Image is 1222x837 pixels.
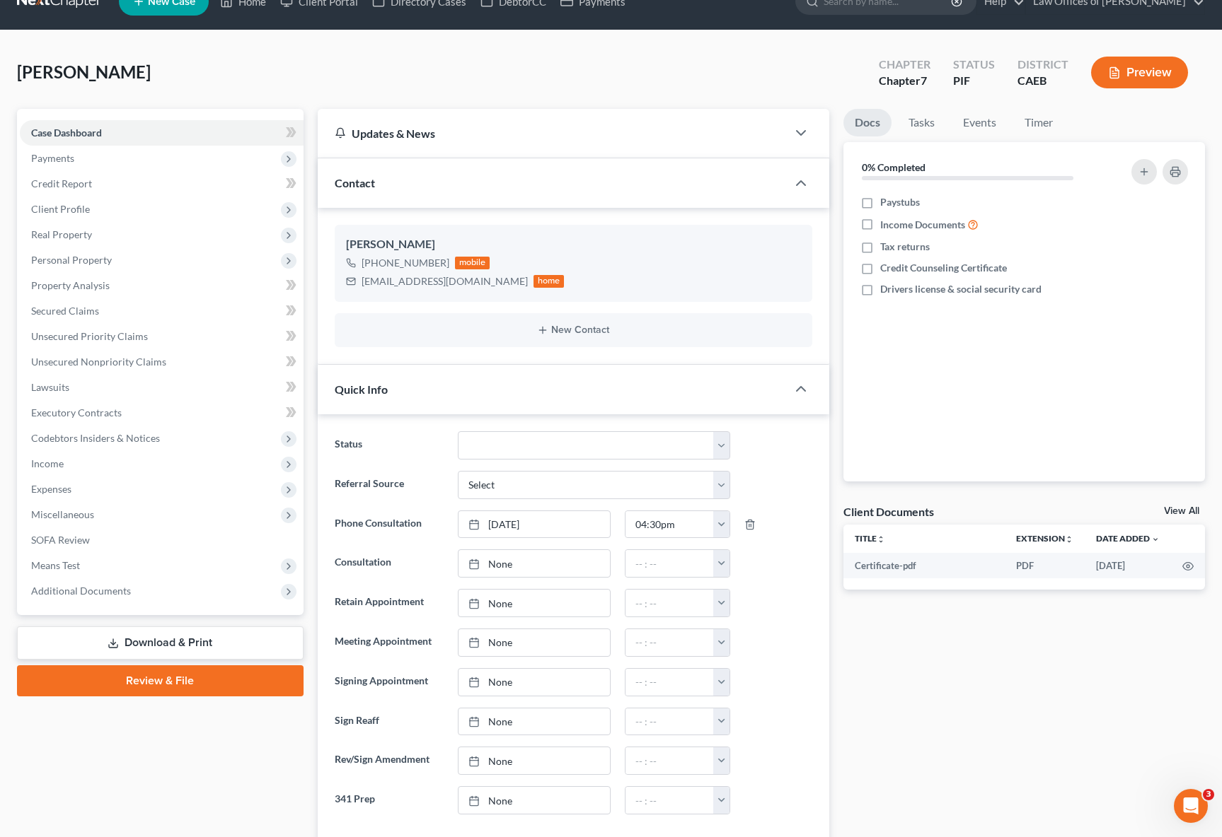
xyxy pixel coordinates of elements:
[362,274,528,288] div: [EMAIL_ADDRESS][DOMAIN_NAME]
[626,590,714,616] input: -- : --
[843,553,1005,578] td: Certificate-pdf
[20,527,304,553] a: SOFA Review
[20,171,304,197] a: Credit Report
[459,708,611,735] a: None
[921,74,927,87] span: 7
[862,161,926,173] strong: 0% Completed
[626,511,714,538] input: -- : --
[880,218,965,232] span: Income Documents
[459,629,611,656] a: None
[31,305,99,317] span: Secured Claims
[31,330,148,342] span: Unsecured Priority Claims
[31,228,92,240] span: Real Property
[843,504,934,519] div: Client Documents
[328,589,451,617] label: Retain Appointment
[1005,553,1085,578] td: PDF
[626,550,714,577] input: -- : --
[20,120,304,146] a: Case Dashboard
[1016,533,1073,544] a: Extensionunfold_more
[335,176,375,189] span: Contact
[880,261,1007,275] span: Credit Counseling Certificate
[31,508,94,520] span: Miscellaneous
[626,787,714,814] input: -- : --
[328,549,451,578] label: Consultation
[1091,57,1188,88] button: Preview
[459,550,611,577] a: None
[31,432,160,444] span: Codebtors Insiders & Notices
[459,511,611,538] a: [DATE]
[1065,535,1073,544] i: unfold_more
[31,152,74,164] span: Payments
[455,257,490,269] div: mobile
[17,62,151,82] span: [PERSON_NAME]
[459,590,611,616] a: None
[346,324,801,336] button: New Contact
[879,73,930,89] div: Chapter
[328,708,451,736] label: Sign Reaff
[877,535,885,544] i: unfold_more
[362,256,449,270] div: [PHONE_NUMBER]
[953,57,995,73] div: Status
[855,533,885,544] a: Titleunfold_more
[17,626,304,660] a: Download & Print
[626,629,714,656] input: -- : --
[335,382,388,396] span: Quick Info
[1151,535,1160,544] i: expand_more
[328,786,451,814] label: 341 Prep
[20,400,304,426] a: Executory Contracts
[880,240,930,254] span: Tax returns
[31,534,90,546] span: SOFA Review
[953,73,995,89] div: PIF
[1013,109,1064,136] a: Timer
[1203,789,1214,800] span: 3
[1174,789,1208,823] iframe: Intercom live chat
[31,254,112,266] span: Personal Property
[1164,506,1199,516] a: View All
[459,787,611,814] a: None
[31,356,166,368] span: Unsecured Nonpriority Claims
[880,282,1042,296] span: Drivers license & social security card
[20,375,304,400] a: Lawsuits
[20,349,304,375] a: Unsecured Nonpriority Claims
[328,668,451,696] label: Signing Appointment
[459,669,611,696] a: None
[328,510,451,539] label: Phone Consultation
[1085,553,1171,578] td: [DATE]
[328,628,451,657] label: Meeting Appointment
[1018,73,1068,89] div: CAEB
[328,747,451,775] label: Rev/Sign Amendment
[626,669,714,696] input: -- : --
[20,324,304,349] a: Unsecured Priority Claims
[952,109,1008,136] a: Events
[534,275,565,288] div: home
[328,471,451,499] label: Referral Source
[31,585,131,597] span: Additional Documents
[31,381,69,393] span: Lawsuits
[20,273,304,298] a: Property Analysis
[20,298,304,324] a: Secured Claims
[1018,57,1068,73] div: District
[328,431,451,460] label: Status
[31,127,102,139] span: Case Dashboard
[880,195,920,209] span: Paystubs
[31,177,92,189] span: Credit Report
[459,747,611,774] a: None
[31,483,71,495] span: Expenses
[17,665,304,696] a: Review & File
[335,126,770,141] div: Updates & News
[31,457,64,469] span: Income
[31,279,110,291] span: Property Analysis
[31,406,122,418] span: Executory Contracts
[1096,533,1160,544] a: Date Added expand_more
[626,708,714,735] input: -- : --
[879,57,930,73] div: Chapter
[843,109,892,136] a: Docs
[346,236,801,253] div: [PERSON_NAME]
[31,203,90,215] span: Client Profile
[897,109,946,136] a: Tasks
[626,747,714,774] input: -- : --
[31,559,80,571] span: Means Test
